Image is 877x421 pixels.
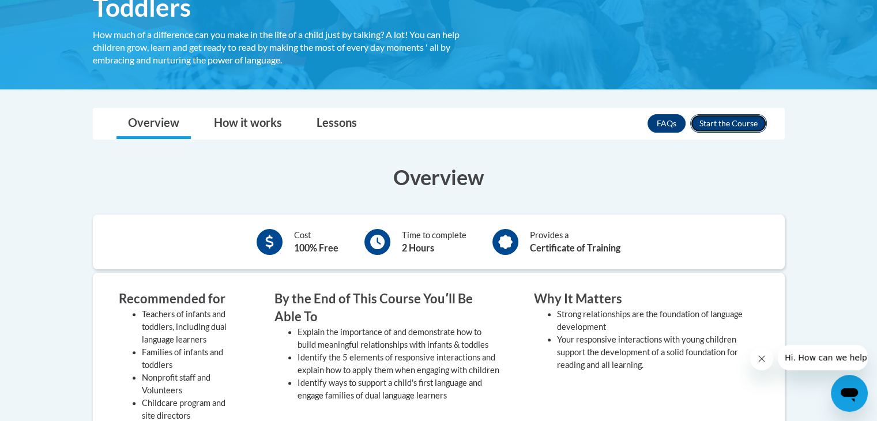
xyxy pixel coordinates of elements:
b: 100% Free [294,242,338,253]
a: How it works [202,108,293,139]
b: 2 Hours [402,242,434,253]
li: Strong relationships are the foundation of language development [557,308,759,333]
b: Certificate of Training [530,242,620,253]
h3: Overview [93,163,785,191]
li: Nonprofit staff and Volunteers [142,371,240,397]
h3: By the End of This Course Youʹll Be Able To [274,290,499,326]
iframe: Close message [750,347,773,370]
iframe: Button to launch messaging window [831,375,868,412]
li: Identify the 5 elements of responsive interactions and explain how to apply them when engaging wi... [298,351,499,377]
div: Cost [294,229,338,255]
li: Families of infants and toddlers [142,346,240,371]
a: Overview [116,108,191,139]
div: How much of a difference can you make in the life of a child just by talking? A lot! You can help... [93,28,491,66]
div: Provides a [530,229,620,255]
h3: Recommended for [119,290,240,308]
span: Hi. How can we help? [7,8,93,17]
h3: Why It Matters [534,290,759,308]
div: Time to complete [402,229,466,255]
li: Your responsive interactions with young children support the development of a solid foundation fo... [557,333,759,371]
li: Teachers of infants and toddlers, including dual language learners [142,308,240,346]
button: Enroll [690,114,767,133]
iframe: Message from company [778,345,868,370]
li: Explain the importance of and demonstrate how to build meaningful relationships with infants & to... [298,326,499,351]
a: FAQs [648,114,686,133]
li: Identify ways to support a child's first language and engage families of dual language learners [298,377,499,402]
a: Lessons [305,108,368,139]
